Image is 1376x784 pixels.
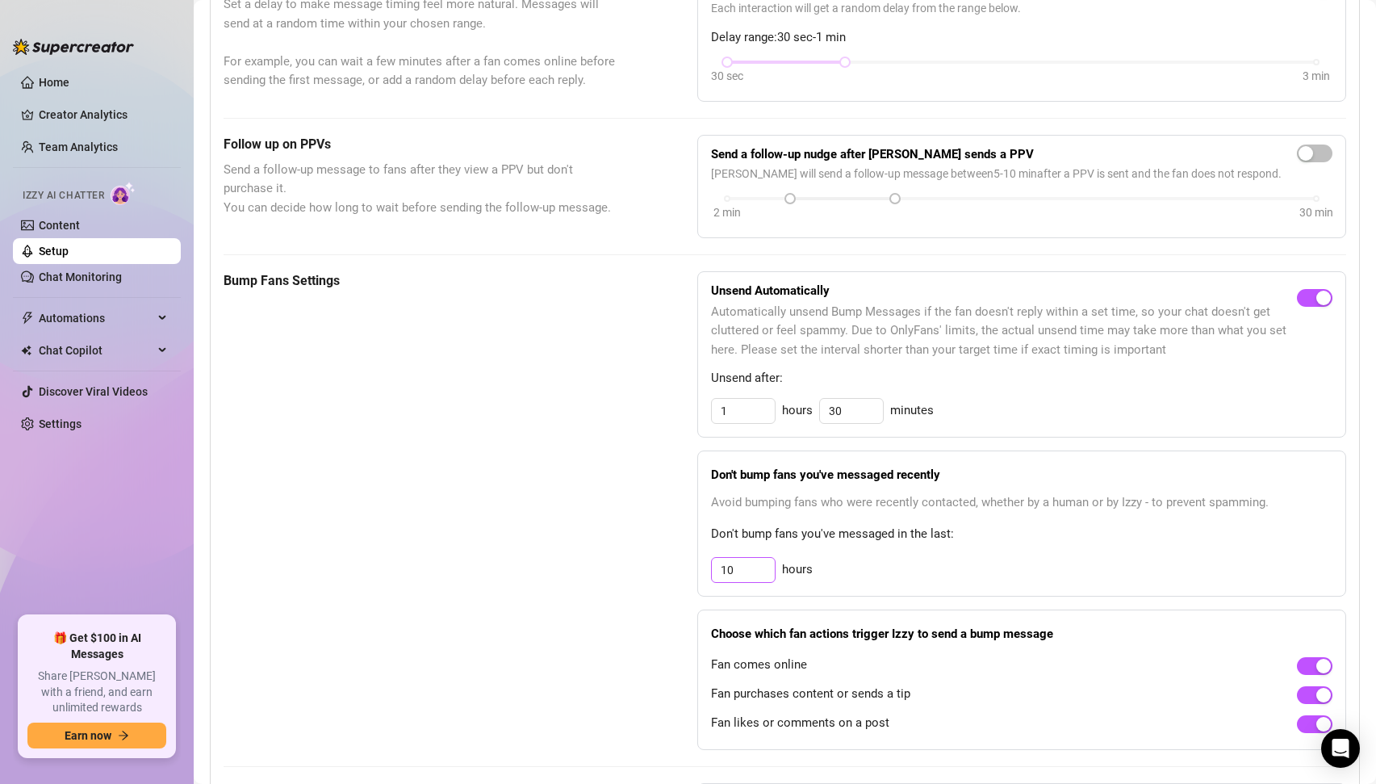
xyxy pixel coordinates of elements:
[21,312,34,325] span: thunderbolt
[39,219,80,232] a: Content
[39,337,153,363] span: Chat Copilot
[27,723,166,748] button: Earn nowarrow-right
[224,135,617,154] h5: Follow up on PPVs
[782,560,813,580] span: hours
[23,188,104,203] span: Izzy AI Chatter
[39,305,153,331] span: Automations
[711,493,1332,513] span: Avoid bumping fans who were recently contacted, whether by a human or by Izzy - to prevent spamming.
[27,631,166,662] span: 🎁 Get $100 in AI Messages
[711,467,940,482] strong: Don't bump fans you've messaged recently
[713,203,741,221] div: 2 min
[782,401,813,421] span: hours
[111,182,136,205] img: AI Chatter
[39,245,69,258] a: Setup
[21,345,31,356] img: Chat Copilot
[118,730,129,741] span: arrow-right
[13,39,134,55] img: logo-BBDzfeDw.svg
[39,102,168,128] a: Creator Analytics
[65,729,111,742] span: Earn now
[39,417,82,430] a: Settings
[711,656,807,675] span: Fan comes online
[39,140,118,153] a: Team Analytics
[711,627,1053,641] strong: Choose which fan actions trigger Izzy to send a bump message
[711,714,889,733] span: Fan likes or comments on a post
[39,270,122,283] a: Chat Monitoring
[39,76,69,89] a: Home
[1303,67,1330,85] div: 3 min
[1321,729,1360,768] div: Open Intercom Messenger
[711,685,910,704] span: Fan purchases content or sends a tip
[224,161,617,218] span: Send a follow-up message to fans after they view a PPV but don't purchase it. You can decide how ...
[711,67,743,85] div: 30 sec
[711,525,1332,544] span: Don't bump fans you've messaged in the last:
[711,303,1297,360] span: Automatically unsend Bump Messages if the fan doesn't reply within a set time, so your chat doesn...
[711,283,830,298] strong: Unsend Automatically
[39,385,148,398] a: Discover Viral Videos
[711,147,1034,161] strong: Send a follow-up nudge after [PERSON_NAME] sends a PPV
[711,165,1332,182] span: [PERSON_NAME] will send a follow-up message between 5 - 10 min after a PPV is sent and the fan do...
[224,271,617,291] h5: Bump Fans Settings
[890,401,934,421] span: minutes
[1299,203,1333,221] div: 30 min
[711,28,1332,48] span: Delay range: 30 sec - 1 min
[711,369,1332,388] span: Unsend after:
[27,669,166,716] span: Share [PERSON_NAME] with a friend, and earn unlimited rewards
